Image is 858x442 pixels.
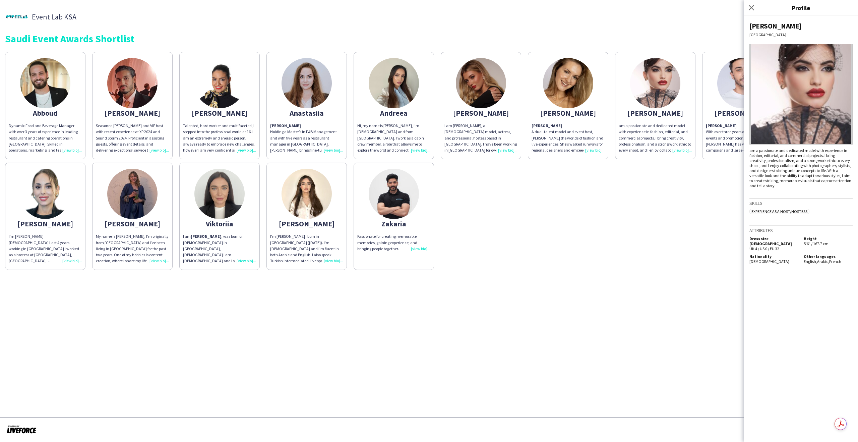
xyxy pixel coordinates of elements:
strong: [PERSON_NAME] [270,123,301,128]
div: [PERSON_NAME] [444,110,517,116]
h5: Nationality [749,254,798,259]
div: [PERSON_NAME] [96,110,169,116]
div: Passionate for creating memorable memories, gaining experience, and bringing people together. [357,233,430,252]
div: [PERSON_NAME] [619,110,692,116]
h3: Profile [744,3,858,12]
span: Experience as a Host/Hostess [749,209,809,214]
img: thumb-68b5ad1647f78.jpeg [369,58,419,108]
img: thumb-68af0d94421ea.jpg [282,58,332,108]
strong: [PERSON_NAME] [532,123,562,128]
div: Hi, my name is [PERSON_NAME], I’m [DEMOGRAPHIC_DATA] and from [GEOGRAPHIC_DATA]. I work as a cabi... [357,123,430,153]
h3: Skills [749,200,853,206]
div: Abboud [9,110,82,116]
img: thumb-68aed9d0879d8.jpeg [369,169,419,219]
span: I am [183,234,191,239]
div: I'm [PERSON_NAME] , born in [GEOGRAPHIC_DATA] ([DATE]). I'm [DEMOGRAPHIC_DATA] and I'm fluent in ... [270,233,343,264]
img: thumb-67000733c6dbc.jpeg [717,58,768,108]
span: UK 4 / US 0 / EU 32 [749,246,779,251]
div: [PERSON_NAME] [706,110,779,116]
p: With over three years of experience in the events and promotions industry, [PERSON_NAME] has work... [706,123,779,153]
div: Andreea [357,110,430,116]
div: [PERSON_NAME] [183,110,256,116]
div: am a passionate and dedicated model with experience in fashion, editorial, and commercial project... [619,123,692,153]
h5: Dress size [DEMOGRAPHIC_DATA] [749,236,798,246]
div: Talented, hard worker and multifaceted, I stepped into the professional world at 16. I am an extr... [183,123,256,153]
span: 5'6" / 167.7 cm [804,241,829,246]
div: [PERSON_NAME] [270,221,343,227]
h5: Other languages [804,254,853,259]
img: thumb-63c2ec5856aa2.jpeg [456,58,506,108]
div: [GEOGRAPHIC_DATA] [749,32,853,37]
img: thumb-68af0adf58264.jpeg [20,169,70,219]
img: thumb-68af0f41afaf8.jpeg [20,58,70,108]
img: thumb-68af2031136d1.jpeg [543,58,593,108]
div: [PERSON_NAME] [749,21,853,31]
img: thumb-68b016c7cdfa4.jpeg [194,169,245,219]
img: thumb-65d4e661d93f9.jpg [194,58,245,108]
img: Powered by Liveforce [7,425,37,434]
b: [PERSON_NAME] [191,234,222,239]
div: , was born on [DEMOGRAPHIC_DATA] in [GEOGRAPHIC_DATA],[DEMOGRAPHIC_DATA] I am [DEMOGRAPHIC_DATA] ... [183,233,256,264]
div: My name is [PERSON_NAME], I’m originally from [GEOGRAPHIC_DATA] and I’ve been living in [GEOGRAPH... [96,233,169,264]
strong: [PERSON_NAME] [706,123,737,128]
img: thumb-68aef1693931f.jpeg [630,58,680,108]
div: am a passionate and dedicated model with experience in fashion, editorial, and commercial project... [749,148,853,188]
span: [DEMOGRAPHIC_DATA] [749,259,789,264]
img: thumb-66b1e8f8832d0.jpeg [282,169,332,219]
span: Arabic , [817,259,829,264]
span: Event Lab KSA [32,14,76,20]
span: English , [804,259,817,264]
p: A dual‑talent model and event host, [PERSON_NAME] the worlds of fashion and live experiences. She... [532,123,605,153]
div: Seasoned [PERSON_NAME] and VIP host with recent experience at XP 2024 and Sound Storm 2024. Profi... [96,123,169,153]
div: [PERSON_NAME] [9,221,82,227]
div: Anastasiia [270,110,343,116]
div: Dynamic Food and Beverage Manager with over 3 years of experience in leading restaurant and cater... [9,123,82,153]
img: Crew avatar or photo [749,44,853,145]
h3: Attributes [749,227,853,233]
div: Saudi Event Awards Shortlist [5,34,853,44]
div: I am [PERSON_NAME], a [DEMOGRAPHIC_DATA] model, actress, and professional hostess based in [GEOGR... [444,123,517,153]
img: thumb-68b5a4a1384c0.jpeg [107,169,158,219]
div: Viktoriia [183,221,256,227]
img: thumb-6744af5d67441.jpeg [107,58,158,108]
p: Holding a Master’s in F&B Management and with five years as a restaurant manager in [GEOGRAPHIC_D... [270,123,343,153]
div: I’m [PERSON_NAME] [DEMOGRAPHIC_DATA] Last 4 years working in [GEOGRAPHIC_DATA] I worked as a host... [9,233,82,264]
h5: Height [804,236,853,241]
img: thumb-85986b4a-8f50-466f-a43c-0380fde86aba.jpg [5,5,28,29]
div: [PERSON_NAME] [96,221,169,227]
div: [PERSON_NAME] [532,110,605,116]
div: Zakaria [357,221,430,227]
span: French [829,259,841,264]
